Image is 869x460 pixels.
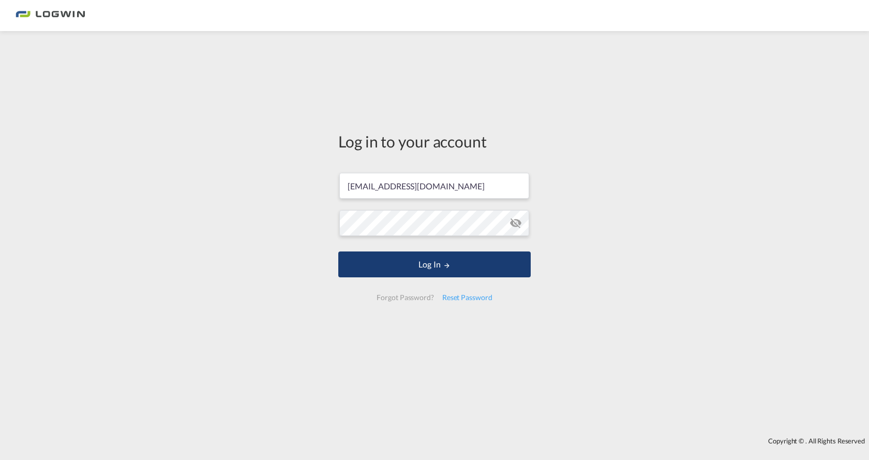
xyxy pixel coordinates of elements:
[438,288,497,307] div: Reset Password
[372,288,438,307] div: Forgot Password?
[338,251,531,277] button: LOGIN
[338,130,531,152] div: Log in to your account
[339,173,529,199] input: Enter email/phone number
[16,4,85,27] img: bc73a0e0d8c111efacd525e4c8ad7d32.png
[510,217,522,229] md-icon: icon-eye-off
